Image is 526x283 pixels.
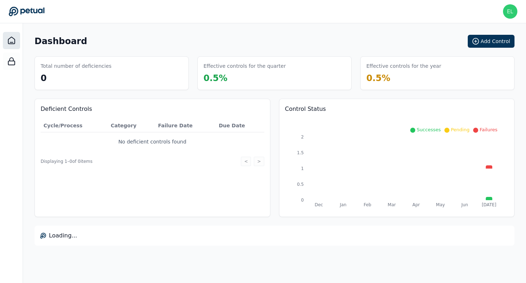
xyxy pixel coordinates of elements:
h1: Dashboard [35,36,87,47]
tspan: 0 [301,198,304,203]
tspan: 1.5 [297,150,303,155]
tspan: Mar [388,202,396,207]
span: 0.5 % [366,73,390,83]
tspan: [DATE] [481,202,496,207]
tspan: Jan [339,202,347,207]
h3: Effective controls for the year [366,62,441,70]
div: Loading... [35,226,514,246]
tspan: 1 [301,166,304,171]
a: Go to Dashboard [9,6,45,16]
th: Category [108,119,155,132]
button: > [254,157,264,166]
tspan: Jun [461,202,468,207]
button: Add Control [468,35,514,48]
h3: Total number of deficiencies [41,62,111,70]
h3: Control Status [285,105,509,113]
span: Failures [480,127,498,132]
img: eliot+reddit@petual.ai [503,4,517,19]
span: Displaying 1– 0 of 0 items [41,159,92,164]
button: < [241,157,251,166]
th: Failure Date [155,119,216,132]
span: Pending [451,127,470,132]
span: 0 [41,73,47,83]
span: 0.5 % [203,73,228,83]
th: Cycle/Process [41,119,108,132]
h3: Deficient Controls [41,105,264,113]
tspan: Dec [315,202,323,207]
span: Successes [417,127,441,132]
tspan: Apr [412,202,420,207]
tspan: 2 [301,135,304,140]
th: Due Date [216,119,264,132]
td: No deficient controls found [41,132,264,151]
a: SOC [3,53,20,70]
tspan: Feb [363,202,371,207]
h3: Effective controls for the quarter [203,62,286,70]
tspan: May [436,202,445,207]
tspan: 0.5 [297,182,303,187]
a: Dashboard [3,32,20,49]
